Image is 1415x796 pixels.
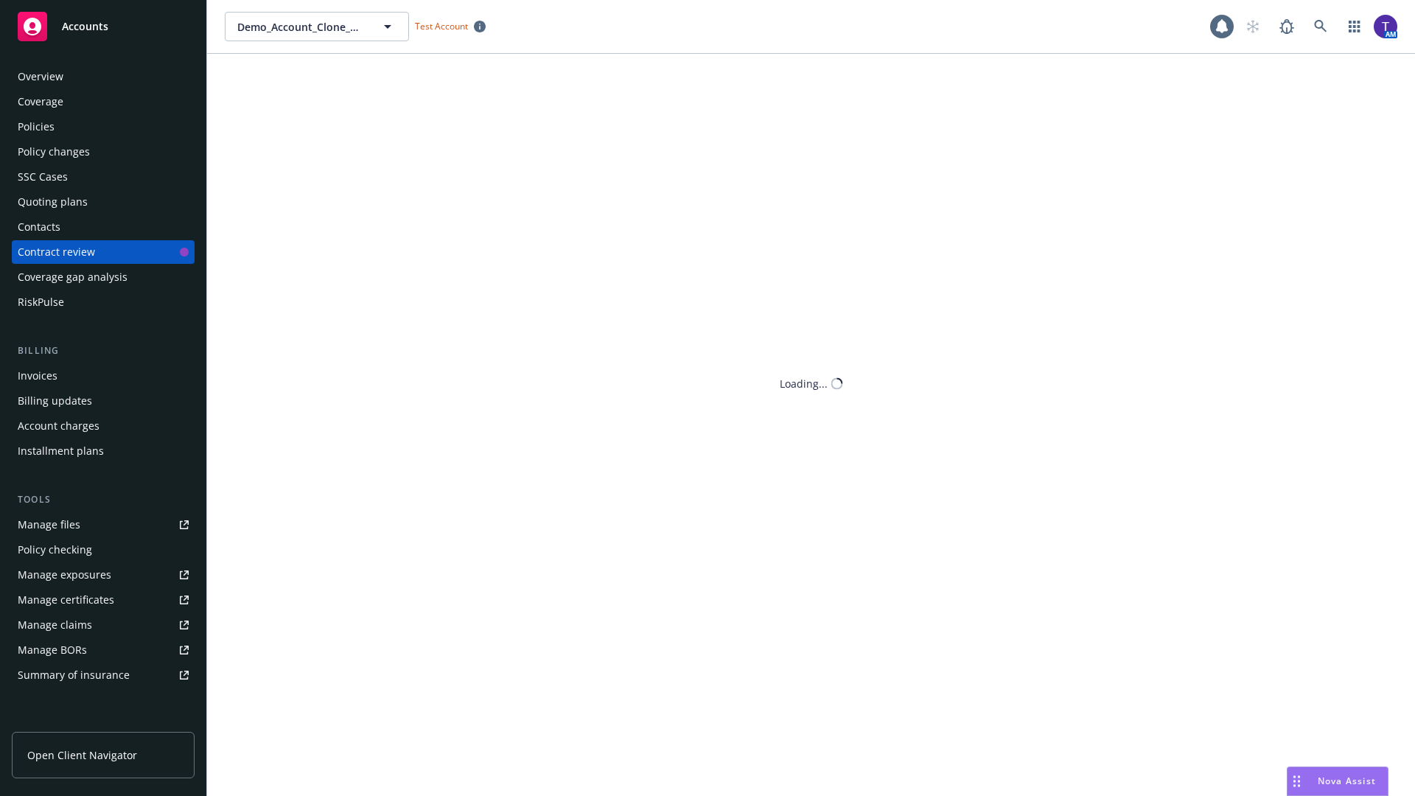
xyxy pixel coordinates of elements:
div: Quoting plans [18,190,88,214]
a: Billing updates [12,389,195,413]
div: Loading... [780,376,828,391]
a: Policy checking [12,538,195,562]
span: Accounts [62,21,108,32]
div: Installment plans [18,439,104,463]
button: Nova Assist [1287,767,1388,796]
a: Quoting plans [12,190,195,214]
div: Billing [12,343,195,358]
a: Overview [12,65,195,88]
div: RiskPulse [18,290,64,314]
div: Summary of insurance [18,663,130,687]
a: Switch app [1340,12,1369,41]
a: Manage certificates [12,588,195,612]
a: SSC Cases [12,165,195,189]
a: Start snowing [1238,12,1268,41]
div: Policies [18,115,55,139]
div: Manage certificates [18,588,114,612]
span: Open Client Navigator [27,747,137,763]
div: SSC Cases [18,165,68,189]
div: Contacts [18,215,60,239]
a: Manage files [12,513,195,537]
span: Test Account [409,18,492,34]
a: Contacts [12,215,195,239]
a: Search [1306,12,1335,41]
img: photo [1374,15,1397,38]
div: Manage exposures [18,563,111,587]
div: Coverage [18,90,63,114]
a: Account charges [12,414,195,438]
div: Billing updates [18,389,92,413]
a: Policy changes [12,140,195,164]
a: Manage exposures [12,563,195,587]
button: Demo_Account_Clone_QA_CR_Tests_Client [225,12,409,41]
a: Installment plans [12,439,195,463]
a: Report a Bug [1272,12,1302,41]
a: Policies [12,115,195,139]
div: Manage files [18,513,80,537]
span: Nova Assist [1318,775,1376,787]
div: Analytics hub [12,716,195,731]
div: Policy changes [18,140,90,164]
div: Drag to move [1288,767,1306,795]
div: Invoices [18,364,57,388]
a: Manage claims [12,613,195,637]
div: Manage BORs [18,638,87,662]
div: Policy checking [18,538,92,562]
a: Contract review [12,240,195,264]
a: Invoices [12,364,195,388]
a: RiskPulse [12,290,195,314]
div: Manage claims [18,613,92,637]
div: Account charges [18,414,99,438]
a: Accounts [12,6,195,47]
span: Demo_Account_Clone_QA_CR_Tests_Client [237,19,365,35]
div: Overview [18,65,63,88]
div: Tools [12,492,195,507]
div: Contract review [18,240,95,264]
div: Coverage gap analysis [18,265,127,289]
a: Coverage gap analysis [12,265,195,289]
span: Test Account [415,20,468,32]
a: Summary of insurance [12,663,195,687]
a: Coverage [12,90,195,114]
a: Manage BORs [12,638,195,662]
